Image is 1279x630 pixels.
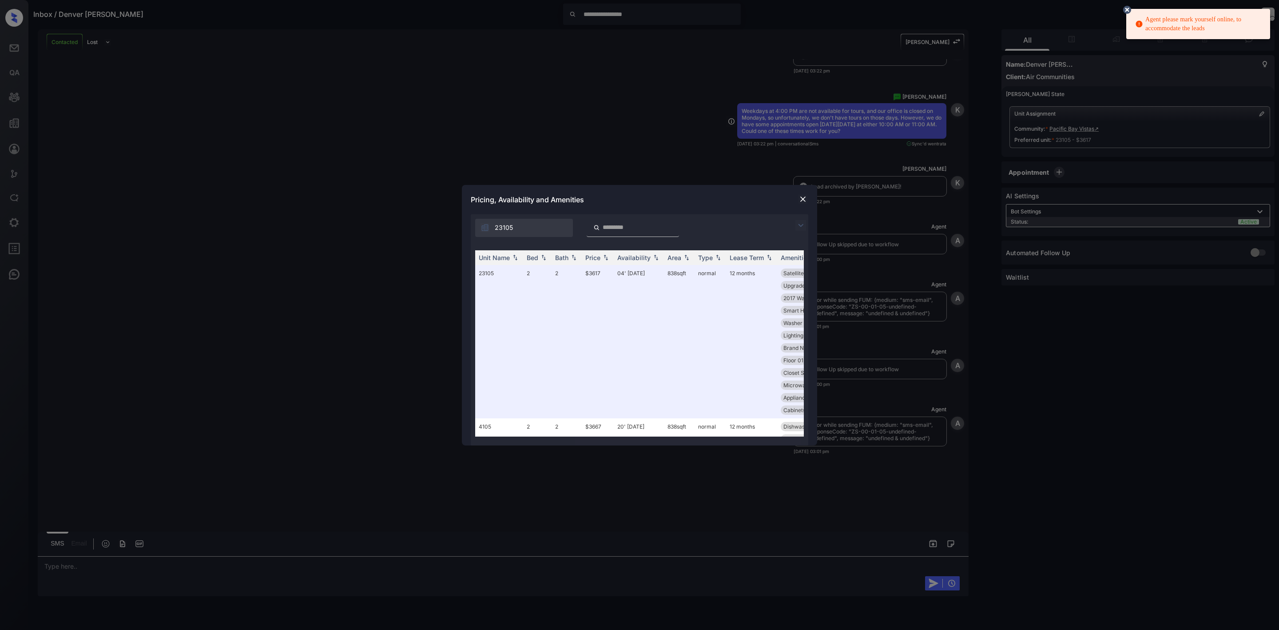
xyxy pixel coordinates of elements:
[714,254,723,261] img: sorting
[614,265,664,418] td: 04' [DATE]
[783,407,827,413] span: Cabinets Kitche...
[783,295,830,301] span: 2017 Washer and...
[695,265,726,418] td: normal
[664,265,695,418] td: 838 sqft
[582,418,614,559] td: $3667
[527,254,538,261] div: Bed
[783,382,812,389] span: Microwave
[783,357,803,364] span: Floor 01
[481,223,489,232] img: icon-zuma
[682,254,691,261] img: sorting
[511,254,520,261] img: sorting
[783,345,830,351] span: Brand New Kitch...
[593,224,600,232] img: icon-zuma
[667,254,681,261] div: Area
[664,418,695,559] td: 838 sqft
[730,254,764,261] div: Lease Term
[783,332,827,339] span: Lighting LED 20...
[783,282,830,289] span: Upgraded Kitche...
[523,418,552,559] td: 2
[783,369,828,376] span: Closet Second 2...
[783,307,833,314] span: Smart Home Door...
[783,394,826,401] span: Appliances Stai...
[798,195,807,204] img: close
[614,418,664,559] td: 20' [DATE]
[585,254,600,261] div: Price
[783,270,824,277] span: Satellite TV Re...
[555,254,568,261] div: Bath
[783,436,828,442] span: Quartz Countert...
[726,265,777,418] td: 12 months
[539,254,548,261] img: sorting
[795,220,806,231] img: icon-zuma
[475,418,523,559] td: 4105
[765,254,774,261] img: sorting
[569,254,578,261] img: sorting
[781,254,810,261] div: Amenities
[479,254,510,261] div: Unit Name
[495,223,513,233] span: 23105
[552,418,582,559] td: 2
[1135,12,1263,36] div: Agent please mark yourself online, to accommodate the leads
[783,320,827,326] span: Washer Full-Siz...
[617,254,651,261] div: Availability
[726,418,777,559] td: 12 months
[695,418,726,559] td: normal
[582,265,614,418] td: $3617
[462,185,817,214] div: Pricing, Availability and Amenities
[651,254,660,261] img: sorting
[601,254,610,261] img: sorting
[523,265,552,418] td: 2
[783,423,813,430] span: Dishwasher
[475,265,523,418] td: 23105
[552,265,582,418] td: 2
[698,254,713,261] div: Type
